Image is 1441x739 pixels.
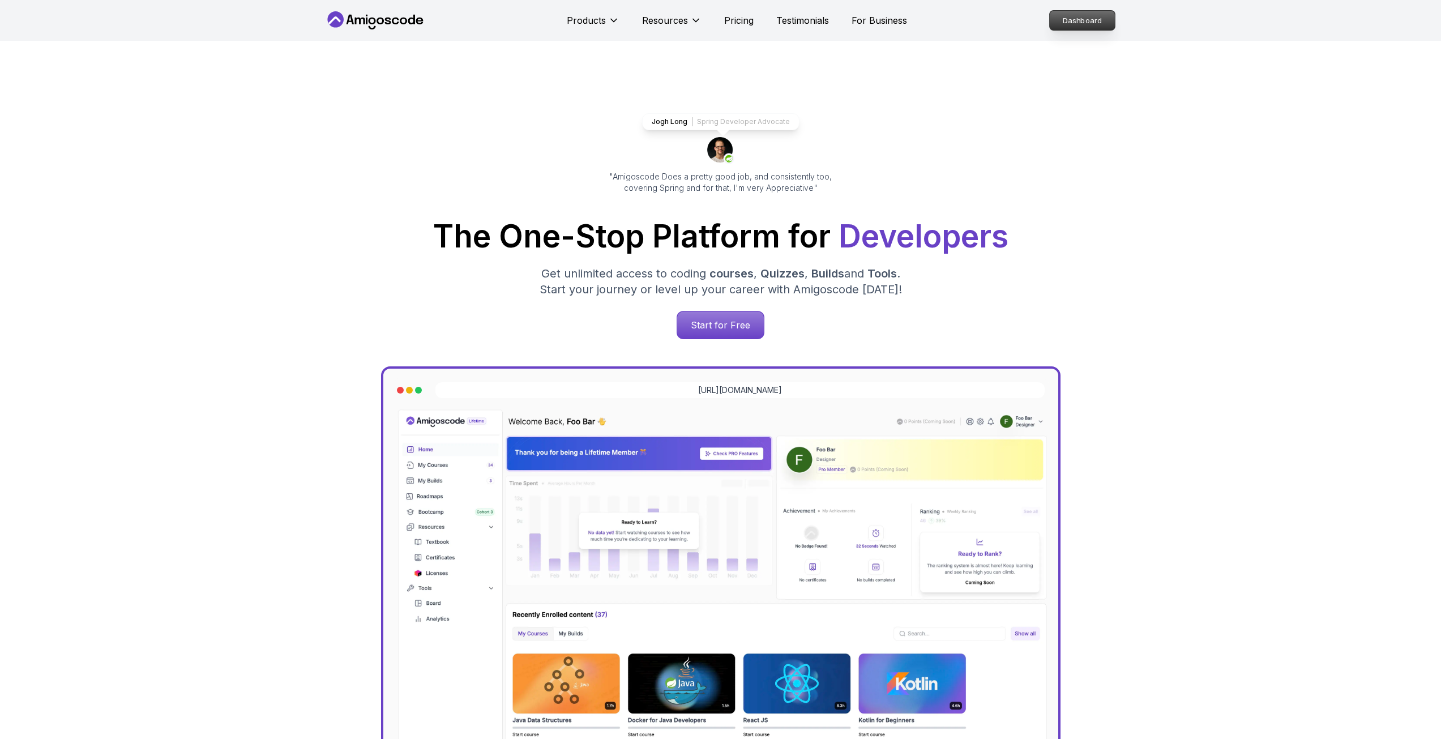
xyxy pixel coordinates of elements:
[1049,10,1115,31] a: Dashboard
[839,217,1008,255] span: Developers
[698,385,782,396] a: [URL][DOMAIN_NAME]
[811,267,844,280] span: Builds
[760,267,805,280] span: Quizzes
[642,14,702,36] button: Resources
[567,14,619,36] button: Products
[677,311,764,339] p: Start for Free
[677,311,764,339] a: Start for Free
[852,14,907,27] a: For Business
[709,267,754,280] span: courses
[333,221,1108,252] h1: The One-Stop Platform for
[1050,11,1115,30] p: Dashboard
[642,14,688,27] p: Resources
[594,171,848,194] p: "Amigoscode Does a pretty good job, and consistently too, covering Spring and for that, I'm very ...
[776,14,829,27] a: Testimonials
[567,14,606,27] p: Products
[867,267,897,280] span: Tools
[697,117,790,126] p: Spring Developer Advocate
[652,117,687,126] p: Jogh Long
[707,137,734,164] img: josh long
[724,14,754,27] a: Pricing
[531,266,911,297] p: Get unlimited access to coding , , and . Start your journey or level up your career with Amigosco...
